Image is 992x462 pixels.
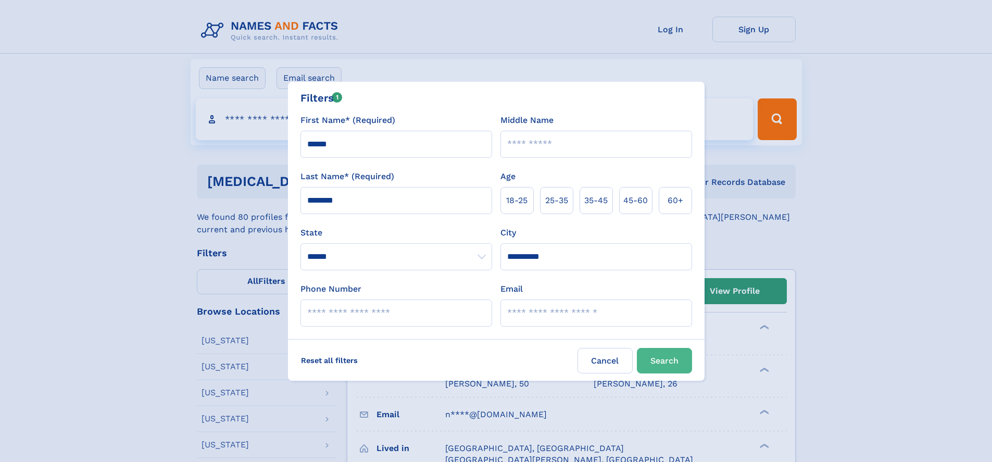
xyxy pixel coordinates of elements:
span: 35‑45 [584,194,608,207]
label: Phone Number [300,283,361,295]
span: 18‑25 [506,194,528,207]
label: Last Name* (Required) [300,170,394,183]
span: 25‑35 [545,194,568,207]
label: Reset all filters [294,348,365,373]
label: City [500,227,516,239]
label: Cancel [577,348,633,373]
span: 45‑60 [623,194,648,207]
label: State [300,227,492,239]
label: Middle Name [500,114,554,127]
label: First Name* (Required) [300,114,395,127]
div: Filters [300,90,343,106]
label: Age [500,170,516,183]
span: 60+ [668,194,683,207]
button: Search [637,348,692,373]
label: Email [500,283,523,295]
